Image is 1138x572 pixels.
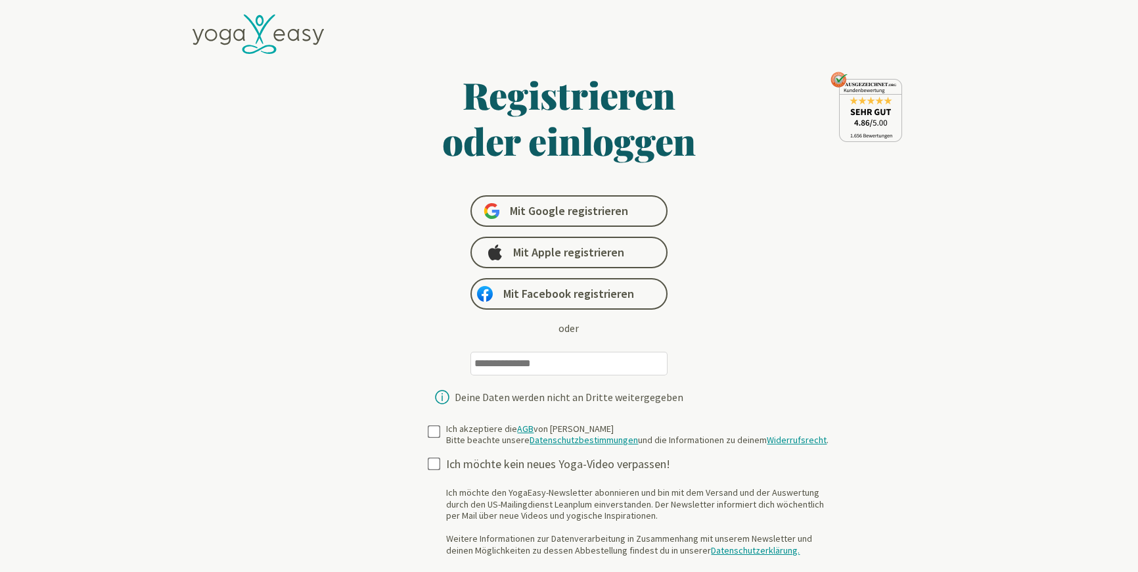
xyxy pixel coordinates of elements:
div: Ich akzeptiere die von [PERSON_NAME] Bitte beachte unsere und die Informationen zu deinem . [446,423,829,446]
div: oder [558,320,579,336]
span: Mit Apple registrieren [513,245,624,260]
a: Datenschutzerklärung. [711,544,800,556]
div: Ich möchte kein neues Yoga-Video verpassen! [446,457,839,472]
span: Mit Facebook registrieren [503,286,634,302]
a: AGB [517,423,534,435]
a: Mit Apple registrieren [470,237,668,268]
a: Datenschutzbestimmungen [530,434,638,446]
a: Widerrufsrecht [767,434,827,446]
a: Mit Facebook registrieren [470,278,668,310]
div: Ich möchte den YogaEasy-Newsletter abonnieren und bin mit dem Versand und der Auswertung durch de... [446,487,839,556]
a: Mit Google registrieren [470,195,668,227]
h1: Registrieren oder einloggen [315,72,823,164]
div: Deine Daten werden nicht an Dritte weitergegeben [455,392,683,402]
img: ausgezeichnet_seal.png [831,72,902,142]
span: Mit Google registrieren [510,203,628,219]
